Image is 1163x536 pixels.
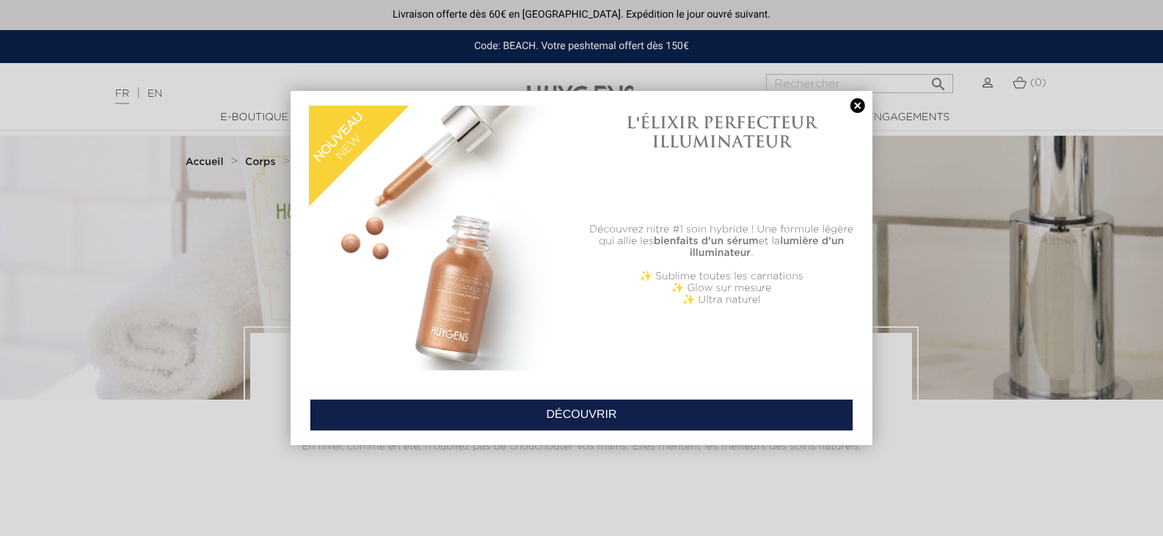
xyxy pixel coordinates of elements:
p: Découvrez nitre #1 soin hybride ! Une formule légère qui allie les et la . [589,224,854,259]
h1: L'ÉLIXIR PERFECTEUR ILLUMINATEUR [589,113,854,152]
p: ✨ Glow sur mesure [589,282,854,294]
p: ✨ Ultra naturel [589,294,854,306]
b: lumière d'un illuminateur [690,236,844,258]
a: DÉCOUVRIR [310,399,853,431]
b: bienfaits d'un sérum [654,236,759,246]
p: ✨ Sublime toutes les carnations [589,271,854,282]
